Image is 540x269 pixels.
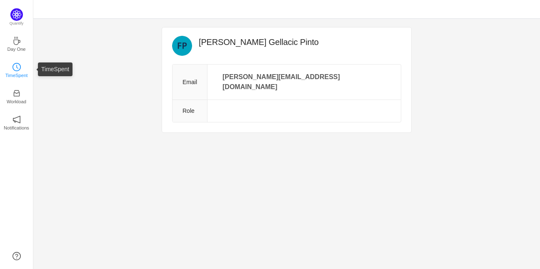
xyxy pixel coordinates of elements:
p: Quantify [10,21,24,27]
h2: [PERSON_NAME] Gellacic Pinto [199,36,401,48]
p: Day One [7,45,25,53]
i: icon: coffee [12,37,21,45]
p: Notifications [4,124,29,132]
a: icon: question-circle [12,252,21,260]
p: Workload [7,98,26,105]
p: TimeSpent [5,72,28,79]
i: icon: inbox [12,89,21,97]
a: icon: clock-circleTimeSpent [12,65,21,74]
a: icon: inboxWorkload [12,92,21,100]
th: Email [172,65,207,100]
img: FA [172,36,192,56]
p: [PERSON_NAME][EMAIL_ADDRESS][DOMAIN_NAME] [217,71,391,93]
a: icon: coffeeDay One [12,39,21,47]
th: Role [172,100,207,122]
i: icon: clock-circle [12,63,21,71]
i: icon: notification [12,115,21,124]
a: icon: notificationNotifications [12,118,21,126]
img: Quantify [10,8,23,21]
